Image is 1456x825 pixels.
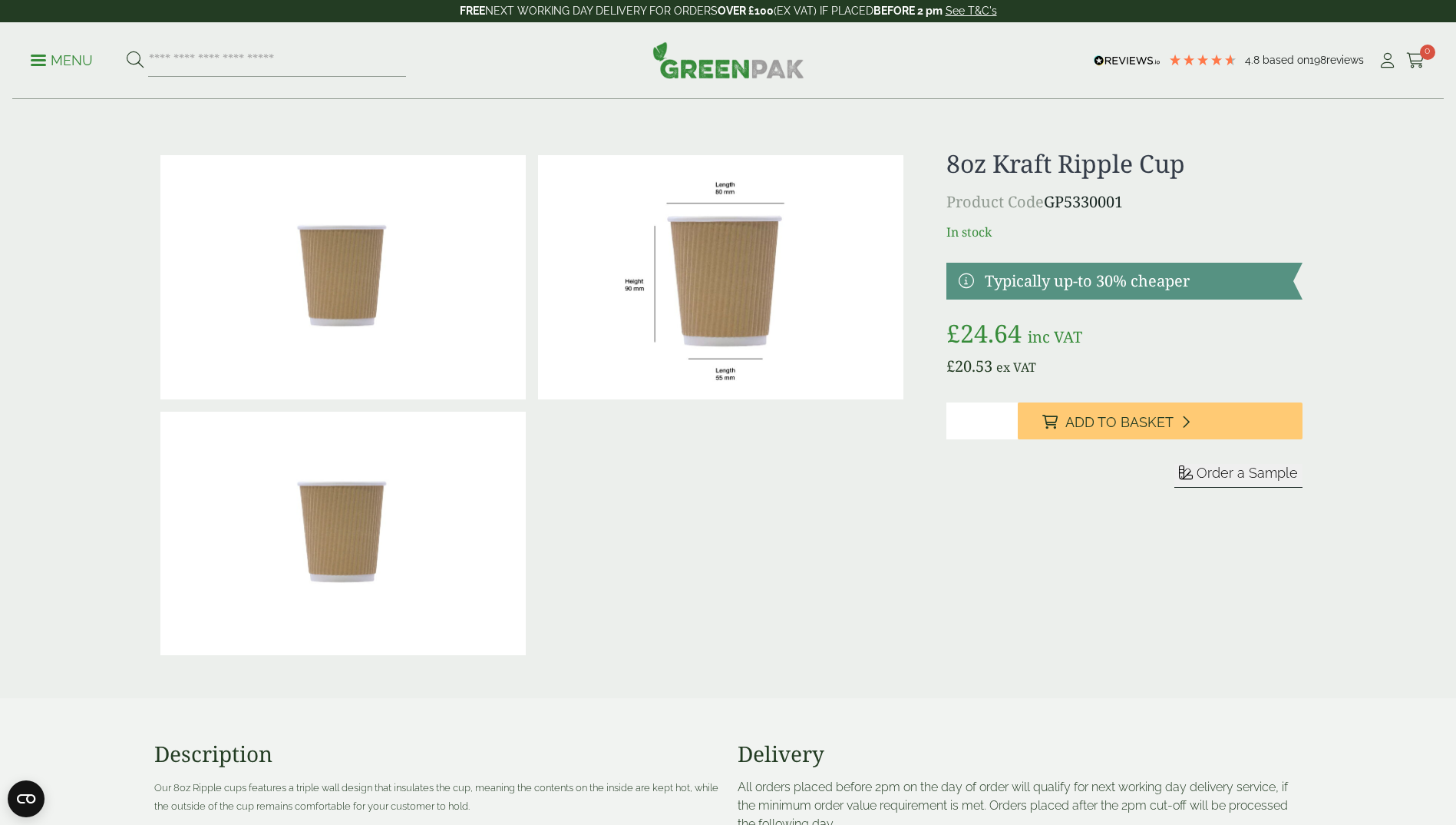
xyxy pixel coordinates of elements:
strong: OVER £100 [718,5,774,17]
span: ex VAT [996,359,1036,376]
p: Menu [31,51,93,70]
i: Cart [1406,53,1425,68]
span: 4.8 [1245,54,1263,66]
h1: 8oz Kraft Ripple Cup [946,149,1302,178]
span: £ [946,316,960,350]
strong: FREE [460,5,485,17]
button: Open CMP widget [8,780,45,817]
span: 0 [1420,45,1435,60]
a: 0 [1406,49,1425,72]
img: GreenPak Supplies [652,41,804,78]
span: 198 [1309,54,1326,66]
span: inc VAT [1028,326,1082,347]
img: 8oz Kraft Ripple Cup Full Case Of 0 [160,412,526,656]
img: 8oz Kraft Ripple Cup 0 [160,155,526,399]
p: GP5330001 [946,191,1302,214]
span: Based on [1263,54,1309,66]
div: 4.79 Stars [1168,53,1237,67]
bdi: 24.64 [946,316,1022,350]
h3: Description [154,741,719,767]
span: reviews [1326,54,1364,66]
a: Menu [31,51,93,67]
button: Order a Sample [1174,464,1302,488]
button: Add to Basket [1018,403,1302,439]
strong: BEFORE 2 pm [873,5,943,17]
img: REVIEWS.io [1094,55,1161,66]
span: Our 8oz Ripple cups features a triple wall design that insulates the cup, meaning the contents on... [154,782,718,812]
bdi: 20.53 [946,356,992,376]
span: £ [946,356,955,376]
a: See T&C's [946,5,997,17]
span: Add to Basket [1065,414,1174,431]
span: Order a Sample [1197,465,1298,481]
p: In stock [946,223,1302,241]
img: RippleCup_8oz [538,155,903,399]
span: Product Code [946,191,1044,212]
i: My Account [1378,53,1397,68]
h3: Delivery [738,741,1302,767]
